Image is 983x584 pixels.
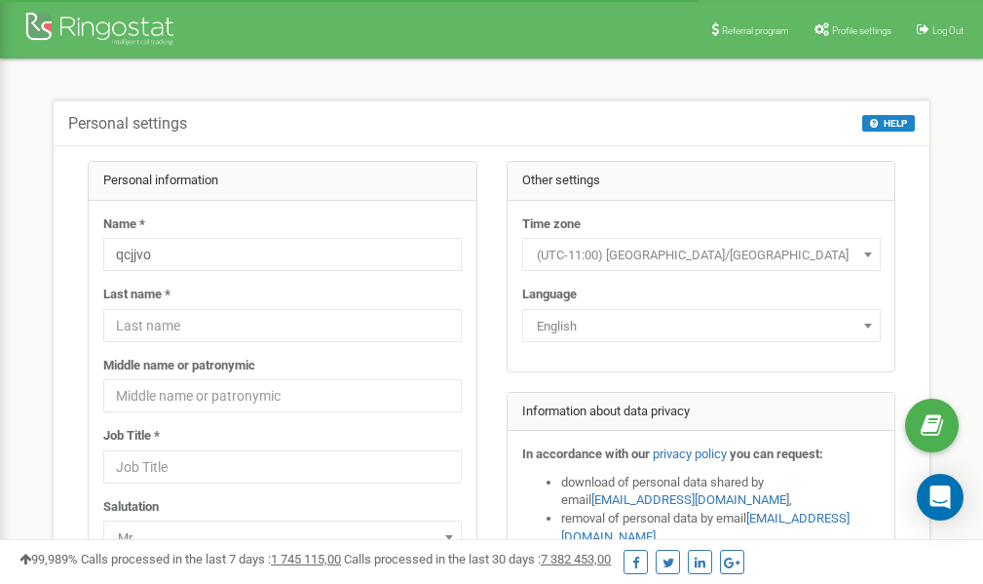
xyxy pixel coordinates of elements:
span: (UTC-11:00) Pacific/Midway [529,242,874,269]
span: English [522,309,881,342]
div: Personal information [89,162,476,201]
strong: In accordance with our [522,447,650,461]
div: Other settings [508,162,895,201]
a: [EMAIL_ADDRESS][DOMAIN_NAME] [591,492,789,507]
u: 7 382 453,00 [541,552,611,566]
label: Name * [103,215,145,234]
span: Mr. [103,521,462,554]
span: 99,989% [19,552,78,566]
label: Middle name or patronymic [103,357,255,375]
label: Salutation [103,498,159,517]
span: (UTC-11:00) Pacific/Midway [522,238,881,271]
span: Calls processed in the last 7 days : [81,552,341,566]
label: Job Title * [103,427,160,446]
u: 1 745 115,00 [271,552,341,566]
label: Time zone [522,215,581,234]
input: Name [103,238,462,271]
span: Referral program [722,25,789,36]
input: Job Title [103,450,462,484]
strong: you can request: [730,447,823,461]
span: English [529,313,874,340]
h5: Personal settings [68,115,187,133]
span: Log Out [932,25,964,36]
label: Last name * [103,286,170,304]
span: Calls processed in the last 30 days : [344,552,611,566]
div: Information about data privacy [508,393,895,432]
a: privacy policy [653,447,727,461]
li: download of personal data shared by email , [561,474,881,510]
li: removal of personal data by email , [561,510,881,546]
input: Last name [103,309,462,342]
span: Mr. [110,525,455,552]
input: Middle name or patronymic [103,379,462,412]
label: Language [522,286,577,304]
button: HELP [862,115,915,132]
div: Open Intercom Messenger [917,474,964,521]
span: Profile settings [832,25,891,36]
